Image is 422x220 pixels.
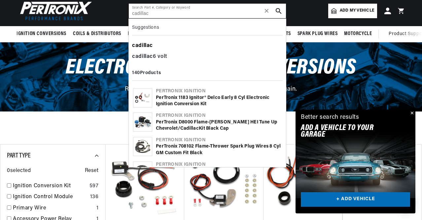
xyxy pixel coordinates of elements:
[7,153,30,159] span: Part Type
[328,4,377,18] a: Add my vehicle
[341,26,375,42] summary: Motorcycle
[132,22,283,35] div: Suggestions
[13,193,88,201] a: Ignition Control Module
[298,30,338,37] span: Spark Plug Wires
[133,162,152,180] img: PerTronix 708103 Flame-Thrower Spark Plug Wires 8 cyl GM Custom Fit Black
[133,137,152,156] img: PerTronix 708102 Flame-Thrower Spark Plug Wires 8 cyl GM Custom Fit Black
[132,70,161,75] b: 140 Products
[340,8,374,14] span: Add my vehicle
[344,30,372,37] span: Motorcycle
[156,88,282,95] div: Pertronix Ignition
[132,43,153,48] b: cadillac
[294,26,341,42] summary: Spark Plug Wires
[156,119,282,132] div: PerTronix D8000 Flame-[PERSON_NAME] HEI Tune Up Chevrolet/ Kit Black Cap
[132,54,153,59] b: cadillac
[407,110,415,117] button: Close
[17,26,70,42] summary: Ignition Conversions
[66,57,356,79] span: Electronic Ignition Conversions
[156,143,282,156] div: PerTronix 708102 Flame-Thrower Spark Plug Wires 8 cyl GM Custom Fit Black
[13,182,87,191] a: Ignition Conversion Kit
[301,125,394,138] h2: Add A VEHICLE to your garage
[96,204,99,213] div: 1
[156,112,282,119] div: Pertronix Ignition
[156,95,282,108] div: PerTronix 1183 Ignitor® Delco early 8 cyl Electronic Ignition Conversion Kit
[90,193,99,201] div: 136
[156,137,282,144] div: Pertronix Ignition
[301,192,410,207] a: + ADD VEHICLE
[85,167,99,175] span: Reset
[124,26,208,42] summary: Headers, Exhausts & Components
[271,4,286,18] button: search button
[180,126,199,131] b: Cadillac
[132,51,283,63] div: 6 volt
[7,167,31,175] span: 0 selected
[73,30,121,37] span: Coils & Distributors
[17,30,66,37] span: Ignition Conversions
[13,204,94,213] a: Primary Wire
[133,89,152,107] img: PerTronix 1183 Ignitor® Delco early 8 cyl Electronic Ignition Conversion Kit
[156,161,282,168] div: Pertronix Ignition
[133,113,152,131] img: PerTronix D8000 Flame-Thrower GM HEI Tune Up Chevrolet/Cadillac Kit Black Cap
[89,182,99,191] div: 597
[128,30,205,37] span: Headers, Exhausts & Components
[129,4,286,18] input: Search Part #, Category or Keyword
[125,86,297,92] span: Reliable. Maintenance Free. Never Replace Your Points Again.
[301,113,359,122] div: Better search results
[70,26,124,42] summary: Coils & Distributors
